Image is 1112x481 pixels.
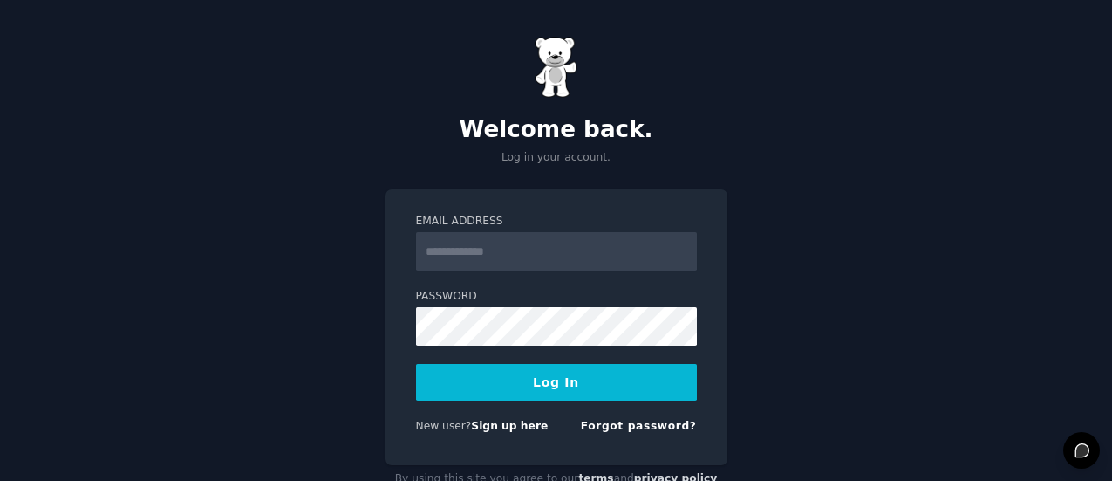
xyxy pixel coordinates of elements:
[416,364,697,401] button: Log In
[385,116,727,144] h2: Welcome back.
[416,420,472,432] span: New user?
[385,150,727,166] p: Log in your account.
[471,420,548,432] a: Sign up here
[581,420,697,432] a: Forgot password?
[416,289,697,305] label: Password
[535,37,578,98] img: Gummy Bear
[416,214,697,230] label: Email Address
